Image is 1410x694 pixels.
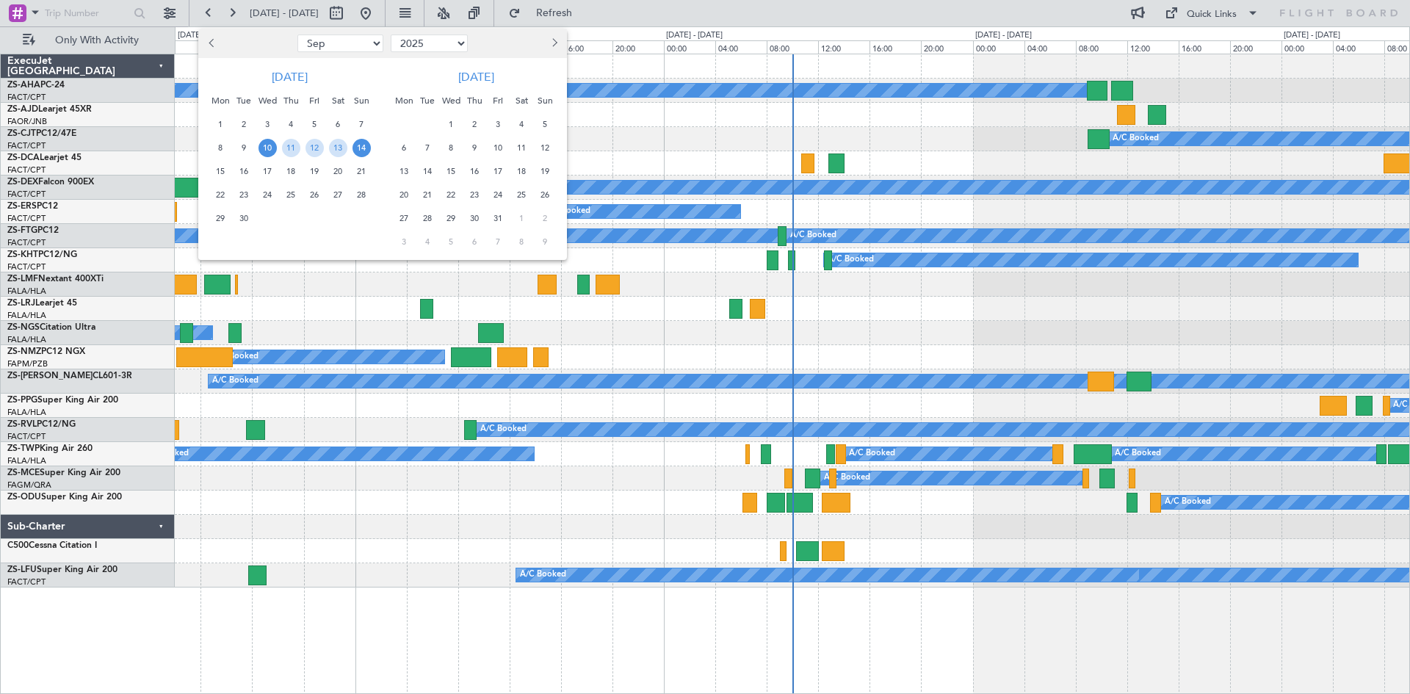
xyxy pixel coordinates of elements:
[303,112,326,136] div: 5-9-2025
[513,139,531,157] span: 11
[510,230,533,253] div: 8-11-2025
[489,139,507,157] span: 10
[536,186,554,204] span: 26
[392,206,416,230] div: 27-10-2025
[326,159,350,183] div: 20-9-2025
[211,115,230,134] span: 1
[258,139,277,157] span: 10
[439,230,463,253] div: 5-11-2025
[419,162,437,181] span: 14
[466,162,484,181] span: 16
[258,115,277,134] span: 3
[326,136,350,159] div: 13-9-2025
[209,112,232,136] div: 1-9-2025
[235,209,253,228] span: 30
[350,183,373,206] div: 28-9-2025
[533,159,557,183] div: 19-10-2025
[533,112,557,136] div: 5-10-2025
[232,183,256,206] div: 23-9-2025
[329,115,347,134] span: 6
[513,209,531,228] span: 1
[392,159,416,183] div: 13-10-2025
[305,186,324,204] span: 26
[439,112,463,136] div: 1-10-2025
[466,139,484,157] span: 9
[232,136,256,159] div: 9-9-2025
[486,159,510,183] div: 17-10-2025
[235,139,253,157] span: 9
[463,206,486,230] div: 30-10-2025
[350,89,373,112] div: Sun
[466,233,484,251] span: 6
[416,230,439,253] div: 4-11-2025
[533,230,557,253] div: 9-11-2025
[510,136,533,159] div: 11-10-2025
[463,183,486,206] div: 23-10-2025
[416,183,439,206] div: 21-10-2025
[209,136,232,159] div: 8-9-2025
[533,183,557,206] div: 26-10-2025
[209,159,232,183] div: 15-9-2025
[439,89,463,112] div: Wed
[439,159,463,183] div: 15-10-2025
[510,89,533,112] div: Sat
[536,139,554,157] span: 12
[303,136,326,159] div: 12-9-2025
[395,162,413,181] span: 13
[350,159,373,183] div: 21-9-2025
[466,209,484,228] span: 30
[282,139,300,157] span: 11
[442,115,460,134] span: 1
[536,233,554,251] span: 9
[536,209,554,228] span: 2
[305,115,324,134] span: 5
[442,162,460,181] span: 15
[533,206,557,230] div: 2-11-2025
[442,139,460,157] span: 8
[489,209,507,228] span: 31
[352,115,371,134] span: 7
[536,162,554,181] span: 19
[466,186,484,204] span: 23
[209,89,232,112] div: Mon
[510,183,533,206] div: 25-10-2025
[256,89,279,112] div: Wed
[232,206,256,230] div: 30-9-2025
[395,139,413,157] span: 6
[466,115,484,134] span: 2
[211,139,230,157] span: 8
[392,230,416,253] div: 3-11-2025
[303,183,326,206] div: 26-9-2025
[204,32,220,55] button: Previous month
[326,112,350,136] div: 6-9-2025
[282,115,300,134] span: 4
[232,89,256,112] div: Tue
[419,209,437,228] span: 28
[489,233,507,251] span: 7
[395,209,413,228] span: 27
[326,183,350,206] div: 27-9-2025
[513,162,531,181] span: 18
[352,186,371,204] span: 28
[463,159,486,183] div: 16-10-2025
[463,89,486,112] div: Thu
[235,115,253,134] span: 2
[546,32,562,55] button: Next month
[486,230,510,253] div: 7-11-2025
[326,89,350,112] div: Sat
[536,115,554,134] span: 5
[279,183,303,206] div: 25-9-2025
[256,136,279,159] div: 10-9-2025
[209,206,232,230] div: 29-9-2025
[416,136,439,159] div: 7-10-2025
[329,162,347,181] span: 20
[256,112,279,136] div: 3-9-2025
[510,112,533,136] div: 4-10-2025
[211,186,230,204] span: 22
[510,159,533,183] div: 18-10-2025
[258,186,277,204] span: 24
[513,186,531,204] span: 25
[209,183,232,206] div: 22-9-2025
[392,183,416,206] div: 20-10-2025
[486,89,510,112] div: Fri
